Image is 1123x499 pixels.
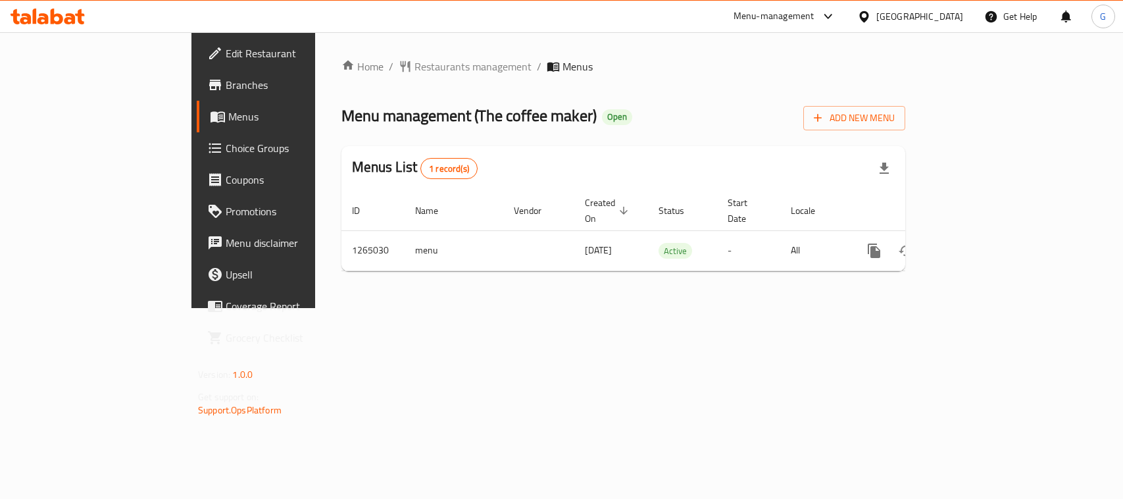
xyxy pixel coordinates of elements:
[352,157,478,179] h2: Menus List
[197,322,379,354] a: Grocery Checklist
[226,140,368,156] span: Choice Groups
[868,153,900,184] div: Export file
[814,110,895,126] span: Add New Menu
[602,111,632,122] span: Open
[197,290,379,322] a: Coverage Report
[848,191,995,231] th: Actions
[197,132,379,164] a: Choice Groups
[514,203,559,219] span: Vendor
[226,330,368,346] span: Grocery Checklist
[226,77,368,93] span: Branches
[780,230,848,271] td: All
[197,38,379,69] a: Edit Restaurant
[890,235,922,267] button: Change Status
[352,203,377,219] span: ID
[341,191,995,271] table: enhanced table
[421,163,477,175] span: 1 record(s)
[585,195,632,226] span: Created On
[232,366,253,383] span: 1.0.0
[399,59,532,74] a: Restaurants management
[602,109,632,125] div: Open
[876,9,963,24] div: [GEOGRAPHIC_DATA]
[341,59,905,74] nav: breadcrumb
[226,267,368,282] span: Upsell
[537,59,541,74] li: /
[859,235,890,267] button: more
[717,230,780,271] td: -
[197,227,379,259] a: Menu disclaimer
[728,195,764,226] span: Start Date
[197,164,379,196] a: Coupons
[226,172,368,188] span: Coupons
[226,298,368,314] span: Coverage Report
[414,59,532,74] span: Restaurants management
[389,59,393,74] li: /
[226,235,368,251] span: Menu disclaimer
[405,230,503,271] td: menu
[341,101,597,130] span: Menu management ( The coffee maker )
[1100,9,1106,24] span: G
[659,203,701,219] span: Status
[226,203,368,219] span: Promotions
[197,69,379,101] a: Branches
[226,45,368,61] span: Edit Restaurant
[585,242,612,259] span: [DATE]
[659,244,692,259] span: Active
[228,109,368,124] span: Menus
[197,196,379,227] a: Promotions
[197,101,379,132] a: Menus
[198,366,230,383] span: Version:
[198,402,282,419] a: Support.OpsPlatform
[803,106,905,130] button: Add New Menu
[415,203,455,219] span: Name
[734,9,814,24] div: Menu-management
[198,388,259,406] span: Get support on:
[791,203,832,219] span: Locale
[420,158,478,179] div: Total records count
[197,259,379,290] a: Upsell
[562,59,593,74] span: Menus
